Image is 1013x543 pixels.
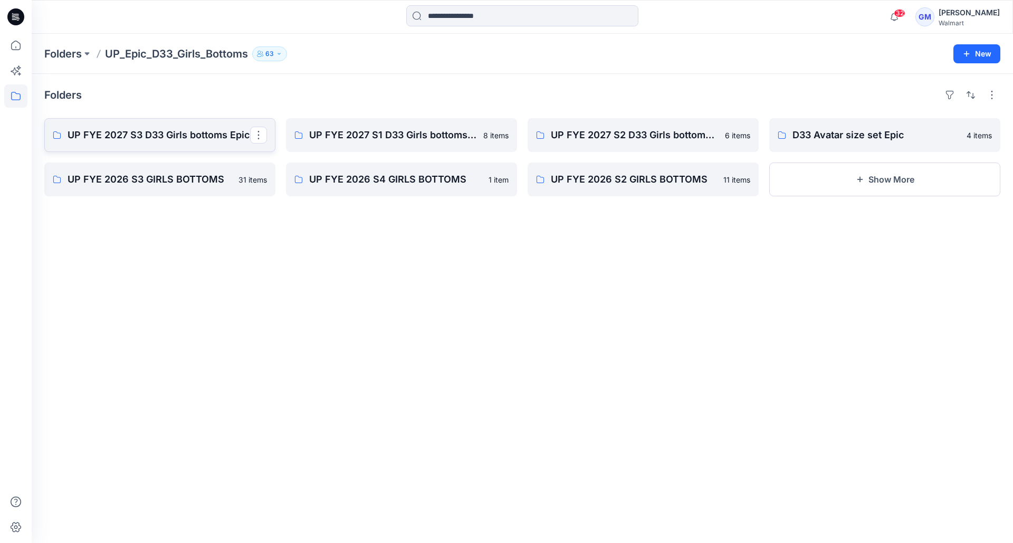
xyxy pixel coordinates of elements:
[551,172,717,187] p: UP FYE 2026 S2 GIRLS BOTTOMS
[44,163,275,196] a: UP FYE 2026 S3 GIRLS BOTTOMS31 items
[265,48,274,60] p: 63
[967,130,992,141] p: 4 items
[725,130,750,141] p: 6 items
[309,172,482,187] p: UP FYE 2026 S4 GIRLS BOTTOMS
[915,7,934,26] div: GM
[483,130,509,141] p: 8 items
[286,118,517,152] a: UP FYE 2027 S1 D33 Girls bottoms Epic8 items
[309,128,477,142] p: UP FYE 2027 S1 D33 Girls bottoms Epic
[252,46,287,61] button: 63
[489,174,509,185] p: 1 item
[286,163,517,196] a: UP FYE 2026 S4 GIRLS BOTTOMS1 item
[44,89,82,101] h4: Folders
[769,163,1000,196] button: Show More
[953,44,1000,63] button: New
[528,163,759,196] a: UP FYE 2026 S2 GIRLS BOTTOMS11 items
[939,19,1000,27] div: Walmart
[769,118,1000,152] a: D33 Avatar size set Epic4 items
[723,174,750,185] p: 11 items
[792,128,960,142] p: D33 Avatar size set Epic
[44,118,275,152] a: UP FYE 2027 S3 D33 Girls bottoms Epic
[894,9,905,17] span: 32
[44,46,82,61] a: Folders
[551,128,719,142] p: UP FYE 2027 S2 D33 Girls bottoms Epic
[939,6,1000,19] div: [PERSON_NAME]
[68,172,232,187] p: UP FYE 2026 S3 GIRLS BOTTOMS
[105,46,248,61] p: UP_Epic_D33_Girls_Bottoms
[528,118,759,152] a: UP FYE 2027 S2 D33 Girls bottoms Epic6 items
[238,174,267,185] p: 31 items
[68,128,250,142] p: UP FYE 2027 S3 D33 Girls bottoms Epic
